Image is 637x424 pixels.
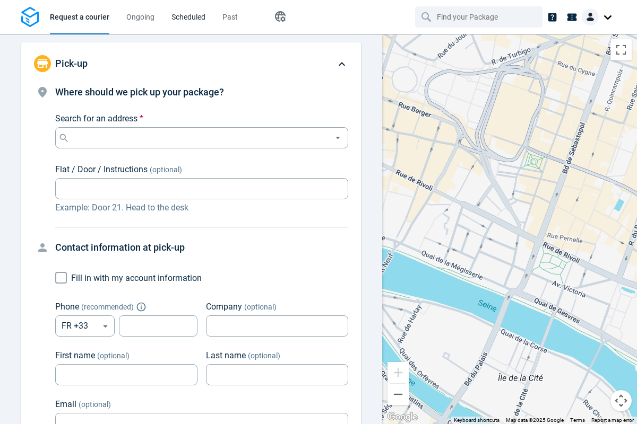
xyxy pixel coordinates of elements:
span: Fill in with my account information [71,273,202,283]
button: Open [331,131,345,145]
span: Search for an address [55,113,137,123]
button: Toggle fullscreen view [610,39,632,60]
div: FR +33 [55,315,115,337]
span: Phone [55,302,79,312]
a: Report a map error [591,417,634,423]
button: Explain "Recommended" [138,304,144,310]
img: Client [582,8,599,25]
div: Pick-up [21,42,361,85]
span: (optional) [248,351,280,360]
h4: Contact information at pick-up [55,240,348,255]
span: Ongoing [126,13,154,21]
span: First name [55,350,95,360]
span: Email [55,399,76,409]
a: Terms [570,417,585,423]
span: Request a courier [50,13,109,21]
span: (optional) [97,351,130,360]
button: Map camera controls [610,390,632,411]
button: Keyboard shortcuts [454,417,500,424]
img: Logo [21,7,39,28]
a: Open this area in Google Maps (opens a new window) [385,410,420,424]
span: Past [222,13,238,21]
span: Last name [206,350,246,360]
input: Find your Package [437,7,523,27]
span: Where should we pick up your package? [55,86,224,98]
span: (optional) [150,165,182,174]
span: (optional) [244,303,277,311]
span: ( recommended ) [81,303,134,311]
span: (optional) [79,400,111,409]
button: Zoom in [388,362,409,383]
span: Flat / Door / Instructions [55,164,148,174]
button: Zoom out [388,384,409,405]
span: Pick-up [55,58,88,69]
span: Company [206,302,242,312]
span: Map data ©2025 Google [506,417,564,423]
img: Google [385,410,420,424]
span: Scheduled [171,13,205,21]
p: Example: Door 21. Head to the desk [55,201,348,214]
